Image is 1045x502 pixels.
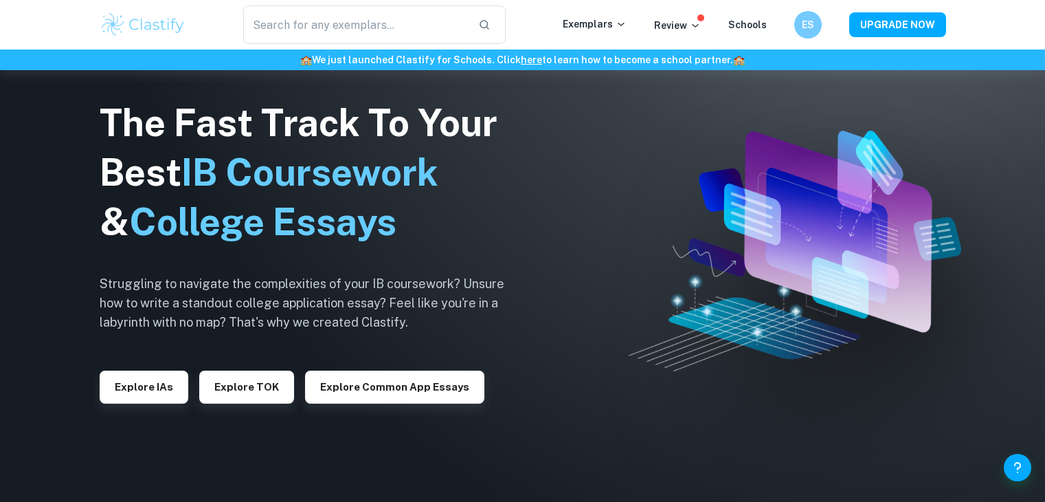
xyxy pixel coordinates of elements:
input: Search for any exemplars... [243,6,468,44]
a: Schools [728,19,767,30]
img: Clastify logo [100,11,187,39]
button: Explore TOK [199,371,294,404]
span: IB Coursework [181,151,438,194]
a: Explore Common App essays [305,380,484,393]
button: Explore Common App essays [305,371,484,404]
h6: ES [800,17,816,32]
span: College Essays [129,200,396,243]
button: ES [794,11,822,39]
img: Clastify hero [629,131,962,371]
button: Help and Feedback [1004,454,1031,481]
h6: Struggling to navigate the complexities of your IB coursework? Unsure how to write a standout col... [100,274,526,332]
a: Explore IAs [100,380,188,393]
h6: We just launched Clastify for Schools. Click to learn how to become a school partner. [3,52,1042,67]
p: Exemplars [563,17,627,32]
a: here [521,54,542,65]
p: Review [654,18,701,33]
span: 🏫 [733,54,745,65]
a: Explore TOK [199,380,294,393]
button: Explore IAs [100,371,188,404]
span: 🏫 [300,54,312,65]
h1: The Fast Track To Your Best & [100,98,526,247]
button: UPGRADE NOW [849,12,946,37]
